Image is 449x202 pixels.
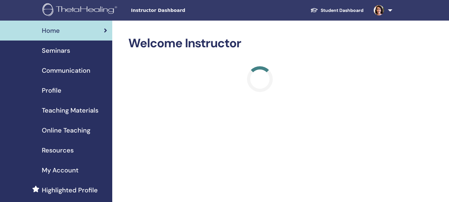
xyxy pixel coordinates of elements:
span: Profile [42,86,61,95]
h2: Welcome Instructor [128,36,391,51]
img: graduation-cap-white.svg [310,7,318,13]
span: My Account [42,165,78,175]
img: logo.png [42,3,119,18]
span: Online Teaching [42,125,90,135]
span: Instructor Dashboard [131,7,227,14]
a: Student Dashboard [305,5,369,16]
span: Home [42,26,60,35]
span: Resources [42,145,74,155]
span: Teaching Materials [42,106,98,115]
img: default.jpg [374,5,384,15]
span: Highlighted Profile [42,185,98,195]
span: Communication [42,66,90,75]
span: Seminars [42,46,70,55]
